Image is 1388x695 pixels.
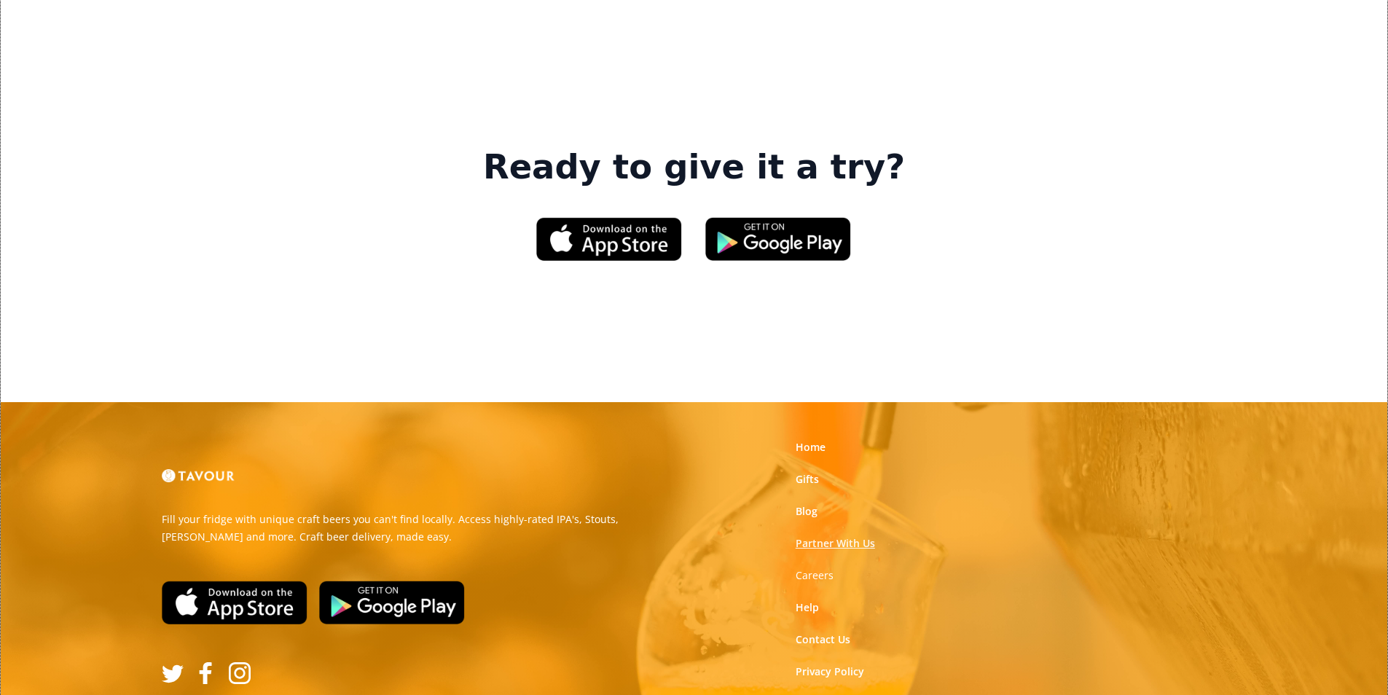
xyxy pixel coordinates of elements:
[796,472,819,487] a: Gifts
[796,600,819,615] a: Help
[796,504,817,519] a: Blog
[796,632,850,647] a: Contact Us
[796,440,826,455] a: Home
[796,568,834,583] a: Careers
[796,536,875,551] a: Partner With Us
[796,664,864,679] a: Privacy Policy
[796,568,834,582] strong: Careers
[162,511,683,546] p: Fill your fridge with unique craft beers you can't find locally. Access highly-rated IPA's, Stout...
[483,147,905,188] strong: Ready to give it a try?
